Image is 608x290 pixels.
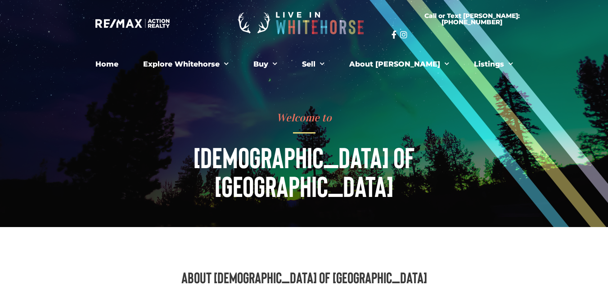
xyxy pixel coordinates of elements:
[402,13,542,25] span: Call or Text [PERSON_NAME]: [PHONE_NUMBER]
[111,112,498,123] h4: Welcome to
[136,55,235,73] a: Explore Whitehorse
[342,55,456,73] a: About [PERSON_NAME]
[467,55,520,73] a: Listings
[89,55,125,73] a: Home
[57,55,552,73] nav: Menu
[84,270,525,285] h3: About [DEMOGRAPHIC_DATA] of [GEOGRAPHIC_DATA]
[392,7,553,31] a: Call or Text [PERSON_NAME]: [PHONE_NUMBER]
[247,55,284,73] a: Buy
[111,143,498,200] h1: [DEMOGRAPHIC_DATA] of [GEOGRAPHIC_DATA]
[295,55,331,73] a: Sell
